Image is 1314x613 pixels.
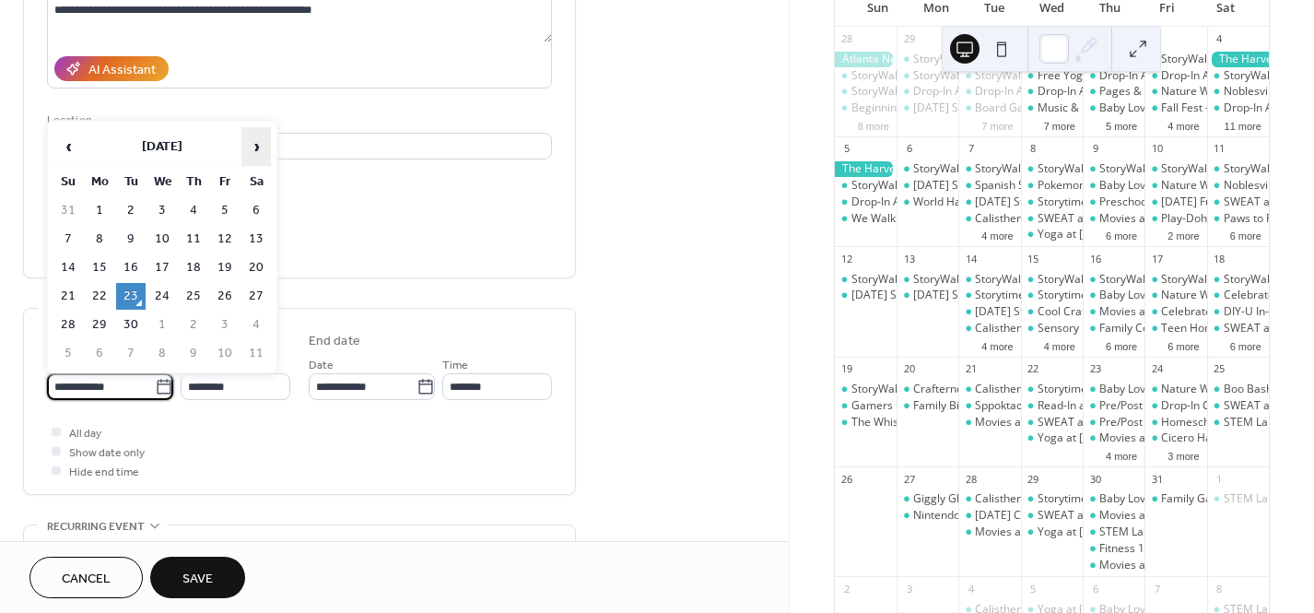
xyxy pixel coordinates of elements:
div: Monday Story Time - Westfield Library [897,288,958,303]
td: 4 [241,312,271,338]
div: Calisthenics and Core - [PERSON_NAME][GEOGRAPHIC_DATA] [975,211,1294,227]
span: Hide end time [69,463,139,482]
div: StoryWalk - Prather Park Carmel [835,68,897,84]
span: Cancel [62,570,111,589]
div: Celebrate Diwali: Festival of Lights - Carmel Library [1207,288,1269,303]
div: Yoga at Osprey Pointe Pavilion - Morse Park [1021,227,1083,242]
th: Tu [116,169,146,195]
div: Cool Crafting Club Grades 1-5 - Noblesville Library [1021,304,1083,320]
button: 7 more [1037,117,1083,133]
div: [DATE] Story Time - [GEOGRAPHIC_DATA] [975,195,1190,210]
td: 23 [116,283,146,310]
div: Sensory Fall Fest - [GEOGRAPHIC_DATA] [1038,321,1244,336]
div: Yoga at [GEOGRAPHIC_DATA][PERSON_NAME] [1038,430,1277,446]
div: Atlanta New Earth Festival [835,52,897,67]
td: 9 [116,226,146,253]
button: 6 more [1098,337,1144,353]
td: 19 [210,254,240,281]
td: 8 [147,340,177,367]
div: StoryWalk - [PERSON_NAME][GEOGRAPHIC_DATA] [975,272,1234,288]
td: 9 [179,340,208,367]
div: Drop-In Activity: Wire Sculptures - Fishers Library [1083,68,1144,84]
div: Fall Fest - Main Street Noblesville [1144,100,1206,116]
div: 25 [1213,362,1226,376]
td: 31 [53,197,83,224]
div: The Harvest Moon Festival - Main Street Sheridan [835,161,897,177]
div: Teen Homeschool Art Club - Carmel Library [1144,321,1206,336]
div: StoryWalk - [GEOGRAPHIC_DATA] Fishers [913,68,1125,84]
td: 11 [179,226,208,253]
div: SWEAT at The Yard Outdoor Pilates - Fishers District [1207,398,1269,414]
div: 12 [840,252,854,265]
span: Time [442,356,468,375]
div: End date [309,332,360,351]
td: 21 [53,283,83,310]
div: [DATE] Story Time - [GEOGRAPHIC_DATA] [913,288,1128,303]
div: Pokemon Trading Hour - [GEOGRAPHIC_DATA] [1038,178,1277,194]
button: Cancel [29,557,143,598]
div: Drop-In Activity: Wire Sculptures - Fishers Library [1207,100,1269,116]
td: 7 [116,340,146,367]
td: 29 [85,312,114,338]
div: StoryWalk - Cumberland Park Fishers [835,84,897,100]
td: 10 [210,340,240,367]
td: 4 [179,197,208,224]
div: StoryWalk - Cumberland Park Fishers [958,68,1020,84]
div: Cool Crafting Club Grades 1-5 - [GEOGRAPHIC_DATA] [1038,304,1311,320]
button: 6 more [1223,227,1269,242]
div: 24 [1150,362,1164,376]
div: Storytime - Schoolhouse 7 Cafe [975,288,1135,303]
div: StoryWalk - Prather Park Carmel [1083,272,1144,288]
div: Monday Story Time - Westfield Library [897,100,958,116]
div: StoryWalk - [PERSON_NAME][GEOGRAPHIC_DATA] [913,161,1172,177]
div: Sppoktacular Boofest! - Westfield Library [958,398,1020,414]
div: Beginning Bird Hike - [GEOGRAPHIC_DATA] [851,100,1073,116]
div: The Whisk Kids - [GEOGRAPHIC_DATA] [851,415,1049,430]
button: 4 more [1037,337,1083,353]
div: We Walk Indy - [PERSON_NAME] [851,211,1015,227]
div: Read-In at CCPL with Word on the Shelf - Carmel Library [1021,398,1083,414]
td: 30 [116,312,146,338]
div: StoryWalk - Prather Park Carmel [1207,161,1269,177]
div: Sppoktacular Boofest! - [GEOGRAPHIC_DATA] [975,398,1208,414]
div: StoryWalk - Prather Park Carmel [897,161,958,177]
span: Save [182,570,213,589]
div: Spanish Story Time - [GEOGRAPHIC_DATA] [975,178,1194,194]
div: Noblesville Farmers Market - Federal Hill Commons [1207,84,1269,100]
td: 27 [241,283,271,310]
div: We Walk Indy - Geist Marina [835,211,897,227]
div: StoryWalk - Prather Park Carmel [958,272,1020,288]
button: 8 more [851,117,897,133]
div: Storytime - Schoolhouse 7 Cafe [958,288,1020,303]
div: Nature Walks - Grand Junction Plaza [1144,84,1206,100]
div: 14 [964,252,978,265]
span: ‹ [54,128,82,165]
div: 29 [902,32,916,46]
div: Music & Movement with Dance Fam - Westfield Library [1021,100,1083,116]
div: StoryWalk - Prather Park Carmel [835,382,897,397]
div: Play-Doh Maker Station: Monsters - Carmel Library [1144,211,1206,227]
td: 16 [116,254,146,281]
th: Su [53,169,83,195]
td: 6 [85,340,114,367]
div: Drop-In Activity: Wire Sculptures - Fishers Library [1144,68,1206,84]
div: StoryWalk - Prather Park Carmel [958,161,1020,177]
td: 17 [147,254,177,281]
div: 16 [1088,252,1102,265]
button: 11 more [1217,117,1269,133]
div: Drop-In Activity: Wire Sculptures - Fishers Library [1021,84,1083,100]
div: StoryWalk - Prather Park Carmel [1144,272,1206,288]
div: Paws to Read - Westfield Library [1207,211,1269,227]
div: Drop-In Activity: Wire Sculptures - Fishers Library [958,84,1020,100]
td: 28 [53,312,83,338]
div: Nature Walks - Grand Junction Plaza [1144,178,1206,194]
div: Free Yoga Wednesdays - Flat Fork Creek Park Fishers [1021,68,1083,84]
div: [DATE] Story Time - [GEOGRAPHIC_DATA] [913,178,1128,194]
div: The Harvest Moon Festival - Main Street Sheridan [1207,52,1269,67]
div: Drop-In Craft - Carmel Library [1144,398,1206,414]
div: Storytime - Chapter Book Lounge [1021,288,1083,303]
button: 6 more [1223,337,1269,353]
div: 5 [840,142,854,156]
div: Movies at Midtown - Midtown Plaza Carmel [1083,211,1144,227]
div: Pages & Play - Providence Home + Garden [1083,84,1144,100]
